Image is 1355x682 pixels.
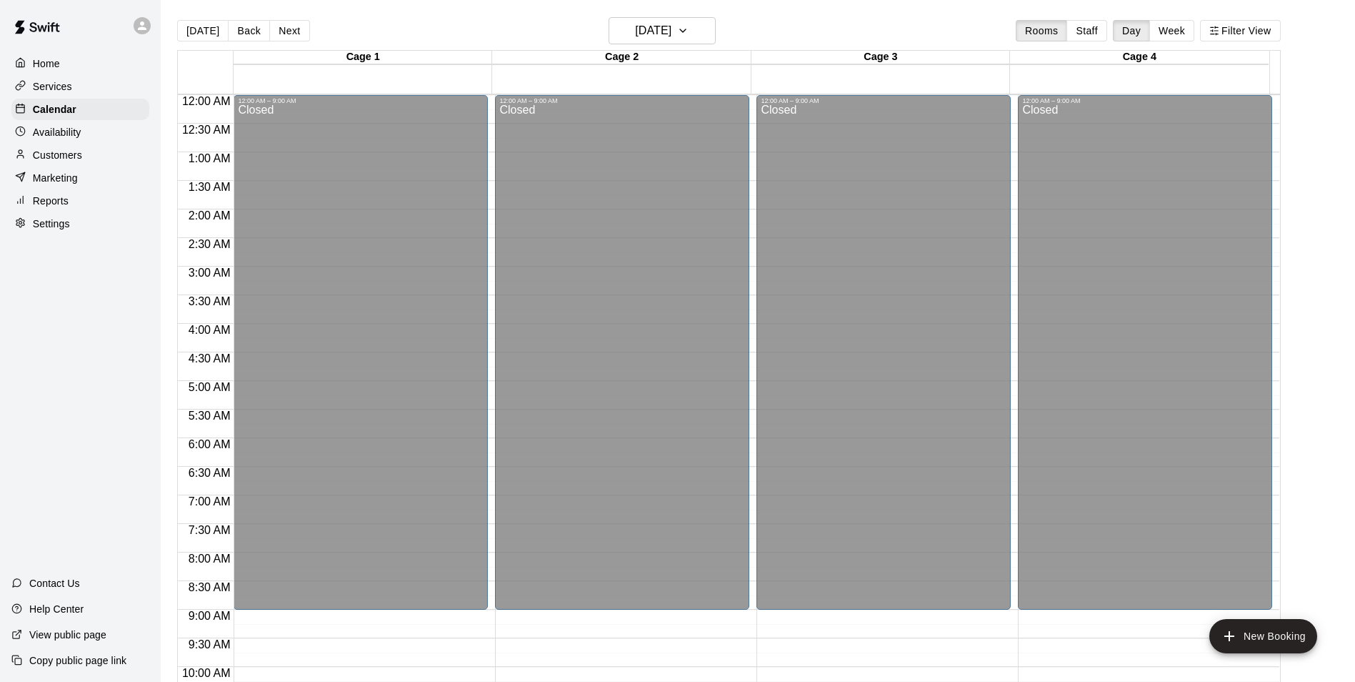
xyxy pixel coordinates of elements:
[185,553,234,565] span: 8:00 AM
[761,104,1006,615] div: Closed
[1149,20,1194,41] button: Week
[11,167,149,189] a: Marketing
[234,51,492,64] div: Cage 1
[185,352,234,365] span: 4:30 AM
[609,17,716,44] button: [DATE]
[33,148,82,162] p: Customers
[1022,104,1268,615] div: Closed
[238,97,484,104] div: 12:00 AM – 9:00 AM
[179,124,234,136] span: 12:30 AM
[1066,20,1107,41] button: Staff
[185,438,234,450] span: 6:00 AM
[185,181,234,193] span: 1:30 AM
[1016,20,1067,41] button: Rooms
[33,125,81,139] p: Availability
[635,21,671,41] h6: [DATE]
[179,95,234,107] span: 12:00 AM
[29,576,80,590] p: Contact Us
[11,53,149,74] a: Home
[33,171,78,185] p: Marketing
[495,95,749,610] div: 12:00 AM – 9:00 AM: Closed
[185,267,234,279] span: 3:00 AM
[33,79,72,94] p: Services
[185,581,234,593] span: 8:30 AM
[185,381,234,393] span: 5:00 AM
[185,295,234,307] span: 3:30 AM
[185,152,234,164] span: 1:00 AM
[761,97,1006,104] div: 12:00 AM – 9:00 AM
[185,238,234,250] span: 2:30 AM
[185,610,234,622] span: 9:00 AM
[11,122,149,143] a: Availability
[1200,20,1280,41] button: Filter View
[11,99,149,120] a: Calendar
[185,324,234,336] span: 4:00 AM
[238,104,484,615] div: Closed
[234,95,488,610] div: 12:00 AM – 9:00 AM: Closed
[492,51,751,64] div: Cage 2
[179,667,234,679] span: 10:00 AM
[185,467,234,479] span: 6:30 AM
[751,51,1010,64] div: Cage 3
[33,102,76,117] p: Calendar
[11,190,149,212] a: Reports
[33,194,69,208] p: Reports
[1018,95,1272,610] div: 12:00 AM – 9:00 AM: Closed
[185,209,234,222] span: 2:00 AM
[29,602,84,616] p: Help Center
[1209,619,1317,653] button: add
[33,56,60,71] p: Home
[499,104,745,615] div: Closed
[1113,20,1150,41] button: Day
[499,97,745,104] div: 12:00 AM – 9:00 AM
[1022,97,1268,104] div: 12:00 AM – 9:00 AM
[29,628,106,642] p: View public page
[33,217,70,231] p: Settings
[756,95,1011,610] div: 12:00 AM – 9:00 AM: Closed
[228,20,270,41] button: Back
[185,638,234,651] span: 9:30 AM
[11,76,149,97] a: Services
[29,653,126,668] p: Copy public page link
[177,20,229,41] button: [DATE]
[185,524,234,536] span: 7:30 AM
[11,213,149,234] a: Settings
[1010,51,1269,64] div: Cage 4
[269,20,309,41] button: Next
[185,495,234,508] span: 7:00 AM
[11,144,149,166] a: Customers
[185,410,234,422] span: 5:30 AM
